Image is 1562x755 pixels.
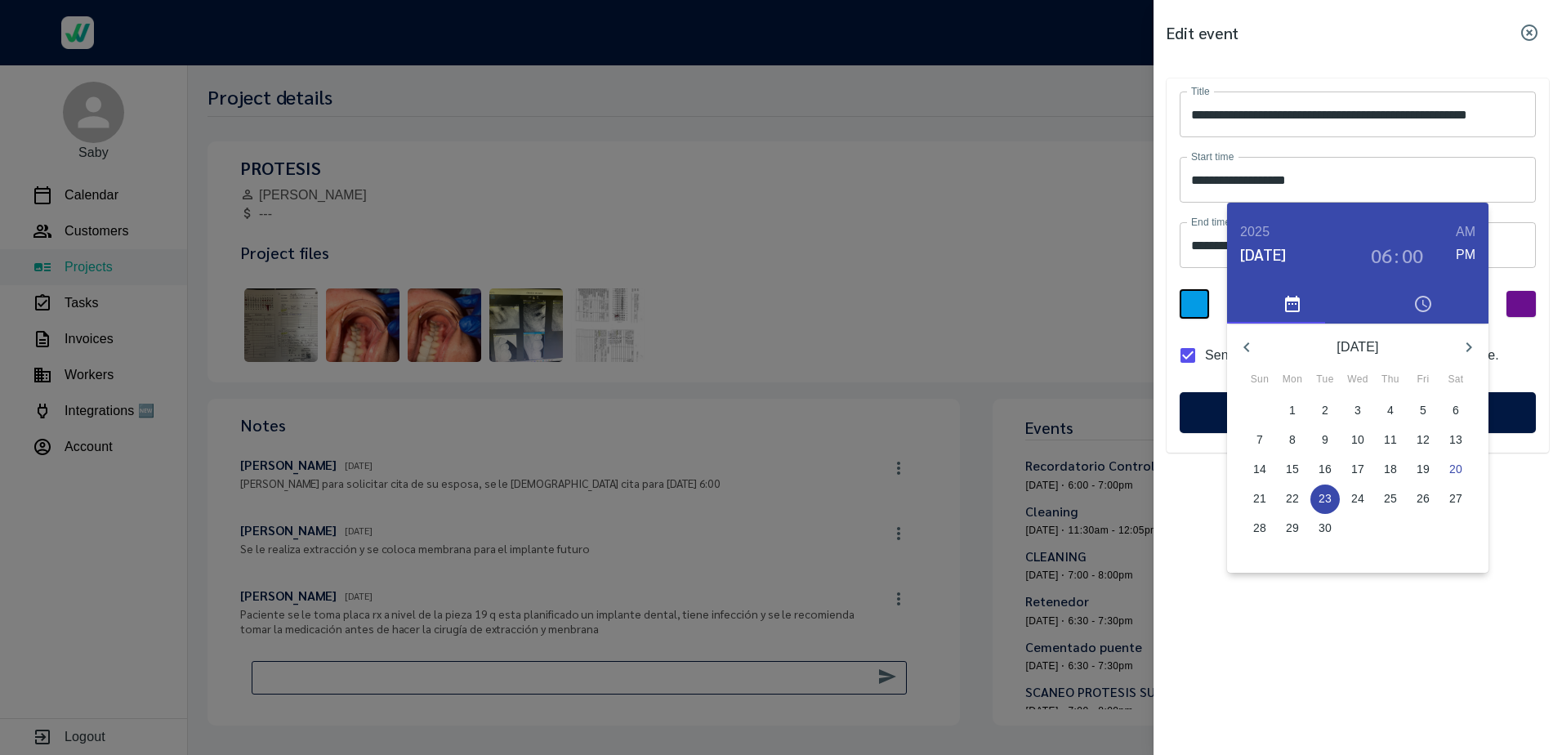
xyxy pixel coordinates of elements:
p: 21 [1253,490,1266,507]
p: 20 [1449,461,1462,477]
button: 2025 [1240,221,1270,243]
button: 19 [1408,455,1438,485]
button: 20 [1441,455,1471,485]
p: 25 [1384,490,1397,507]
p: 12 [1417,431,1430,448]
p: 24 [1351,490,1364,507]
button: 18 [1376,455,1405,485]
p: 30 [1319,520,1332,536]
p: 10 [1351,431,1364,448]
p: 15 [1286,461,1299,477]
button: 4 [1376,396,1405,426]
button: 7 [1245,426,1274,455]
p: 27 [1449,490,1462,507]
button: PM [1456,243,1475,266]
p: 23 [1319,490,1332,507]
p: 6 [1453,402,1459,418]
button: 17 [1343,455,1372,485]
span: Thu [1376,372,1405,388]
p: 18 [1384,461,1397,477]
button: 10 [1343,426,1372,455]
span: Fri [1408,372,1438,388]
button: 28 [1245,514,1274,543]
button: 8 [1278,426,1307,455]
button: 21 [1245,485,1274,514]
span: Tue [1310,372,1340,388]
p: [DATE] [1266,337,1449,357]
button: 30 [1310,514,1340,543]
button: 24 [1343,485,1372,514]
p: 9 [1322,431,1328,448]
button: [DATE] [1240,244,1286,264]
span: Mon [1278,372,1307,388]
p: 28 [1253,520,1266,536]
p: 4 [1387,402,1394,418]
p: 1 [1289,402,1296,418]
button: 16 [1310,455,1340,485]
button: 25 [1376,485,1405,514]
button: 27 [1441,485,1471,514]
button: 26 [1408,485,1438,514]
p: 11 [1384,431,1397,448]
span: Wed [1343,372,1372,388]
button: 14 [1245,455,1274,485]
button: 9 [1310,426,1340,455]
span: Sat [1441,372,1471,388]
button: 00 [1402,243,1423,266]
p: 29 [1286,520,1299,536]
span: Sun [1245,372,1274,388]
button: 23 [1310,485,1340,514]
button: 22 [1278,485,1307,514]
button: AM [1456,221,1475,243]
button: 2 [1310,396,1340,426]
button: 29 [1278,514,1307,543]
p: 14 [1253,461,1266,477]
button: 1 [1278,396,1307,426]
button: 11 [1376,426,1405,455]
p: 8 [1289,431,1296,448]
p: 7 [1256,431,1263,448]
button: 06 [1371,243,1392,266]
button: 12 [1408,426,1438,455]
button: 5 [1408,396,1438,426]
p: 3 [1354,402,1361,418]
p: 5 [1420,402,1426,418]
h3: : [1394,243,1399,266]
button: 13 [1441,426,1471,455]
button: 15 [1278,455,1307,485]
button: 3 [1343,396,1372,426]
p: 13 [1449,431,1462,448]
p: 17 [1351,461,1364,477]
p: 22 [1286,490,1299,507]
button: 6 [1441,396,1471,426]
p: 16 [1319,461,1332,477]
p: 26 [1417,490,1430,507]
p: 19 [1417,461,1430,477]
p: 2 [1322,402,1328,418]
